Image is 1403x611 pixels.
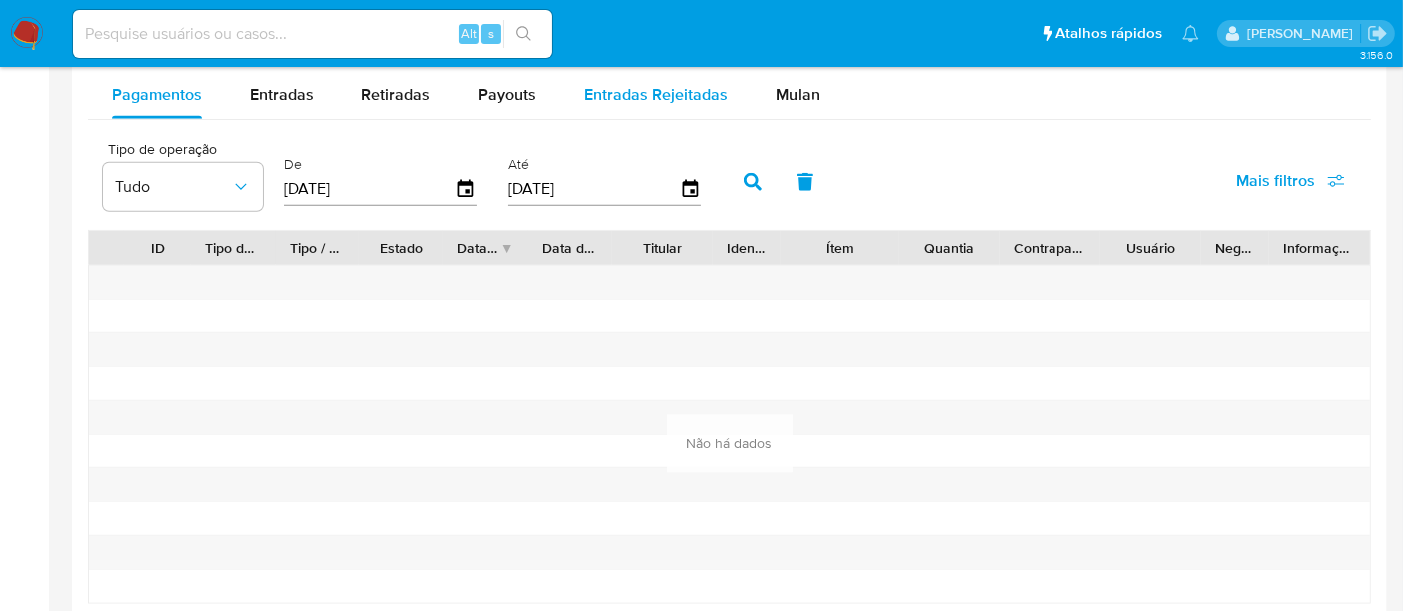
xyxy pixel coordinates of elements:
span: Alt [461,24,477,43]
input: Pesquise usuários ou casos... [73,21,552,47]
span: 3.156.0 [1360,47,1393,63]
p: renato.lopes@mercadopago.com.br [1247,24,1360,43]
span: Atalhos rápidos [1055,23,1162,44]
a: Notificações [1182,25,1199,42]
a: Sair [1367,23,1388,44]
button: search-icon [503,20,544,48]
span: s [488,24,494,43]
